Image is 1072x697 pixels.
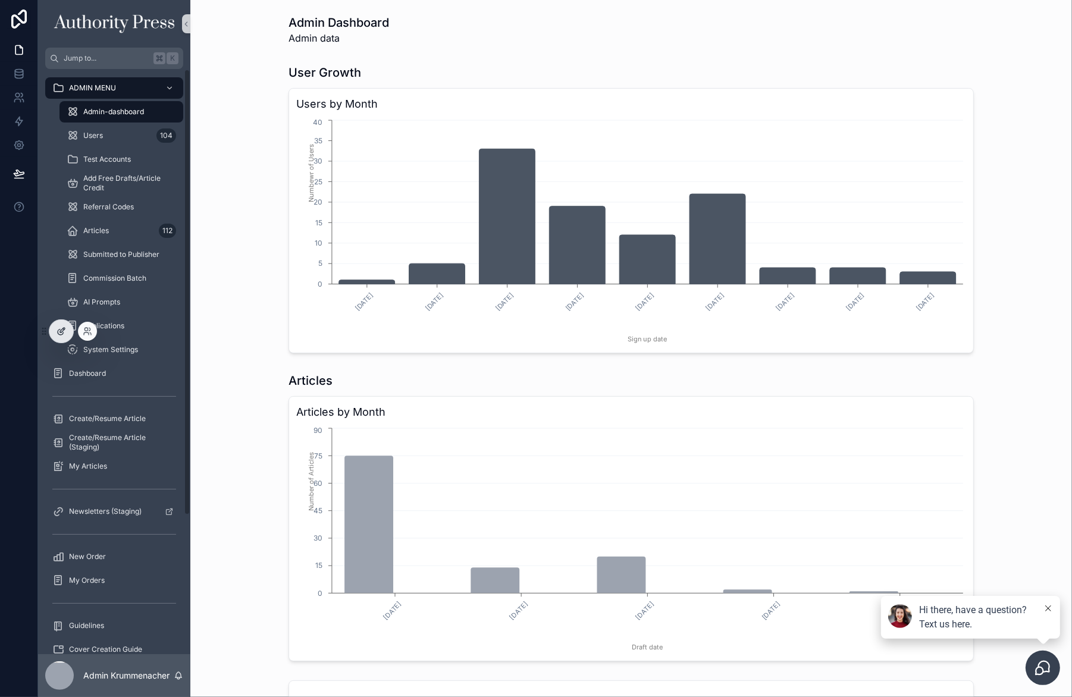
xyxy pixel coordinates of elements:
a: Add Free Drafts/Article Credit [59,172,183,194]
span: Admin data [289,31,389,45]
span: Dashboard [69,369,106,378]
button: Jump to...K [45,48,183,69]
span: Cover Creation Guide [69,645,142,654]
a: System Settings [59,339,183,360]
a: ADMIN MENU [45,77,183,99]
tspan: Numbewr of Users [307,144,315,202]
tspan: 0 [318,280,322,288]
a: Articles112 [59,220,183,241]
text: [DATE] [424,291,445,312]
a: Referral Codes [59,196,183,218]
h3: Users by Month [296,96,966,112]
span: Add Free Drafts/Article Credit [83,174,171,193]
h1: User Growth [289,64,361,81]
span: AI Prompts [83,297,120,307]
a: Publications [59,315,183,337]
a: Submitted to Publisher [59,244,183,265]
span: ADMIN MENU [69,83,116,93]
tspan: 15 [315,561,322,570]
tspan: 25 [314,177,322,186]
tspan: 30 [314,156,322,165]
span: My Orders [69,576,105,585]
tspan: Number of Articles [307,452,315,511]
span: Articles [83,226,109,236]
a: New Order [45,546,183,567]
a: Create/Resume Article (Staging) [45,432,183,453]
a: My Articles [45,456,183,477]
text: [DATE] [634,291,656,312]
a: Cover Creation Guide [45,639,183,660]
span: Jump to... [64,54,149,63]
div: chart [296,425,966,654]
h1: Admin Dashboard [289,14,389,31]
span: Create/Resume Article (Staging) [69,433,171,452]
tspan: 60 [314,479,322,488]
tspan: 40 [313,118,322,127]
text: [DATE] [845,291,866,312]
a: Create/Resume Article [45,408,183,429]
p: Admin Krummenacher [83,670,170,682]
span: Newsletters (Staging) [69,507,142,516]
text: [DATE] [353,291,375,312]
span: System Settings [83,345,138,354]
tspan: 10 [315,238,322,247]
div: chart [296,117,966,346]
tspan: Sign up date [628,335,667,343]
img: App logo [53,14,175,33]
span: My Articles [69,461,107,471]
span: Admin-dashboard [83,107,144,117]
tspan: 15 [315,218,322,227]
text: [DATE] [704,291,726,312]
span: K [168,54,177,63]
span: Publications [83,321,124,331]
span: Create/Resume Article [69,414,146,423]
a: Dashboard [45,363,183,384]
h3: Articles by Month [296,404,966,420]
tspan: 45 [314,506,322,515]
a: Admin-dashboard [59,101,183,123]
span: New Order [69,552,106,561]
span: Test Accounts [83,155,131,164]
a: Commission Batch [59,268,183,289]
text: [DATE] [381,600,403,621]
tspan: 5 [318,259,322,268]
span: Referral Codes [83,202,134,212]
tspan: 90 [314,426,322,435]
a: AI Prompts [59,291,183,313]
tspan: 75 [314,451,322,460]
text: [DATE] [494,291,515,312]
tspan: 35 [314,136,322,145]
span: Guidelines [69,621,104,630]
a: Test Accounts [59,149,183,170]
span: Submitted to Publisher [83,250,159,259]
a: Users104 [59,125,183,146]
h1: Articles [289,372,333,389]
tspan: 20 [314,197,322,206]
tspan: 30 [314,533,322,542]
a: My Orders [45,570,183,591]
tspan: Draft date [632,643,663,651]
div: 104 [156,128,176,143]
span: Commission Batch [83,274,146,283]
a: Newsletters (Staging) [45,501,183,522]
text: [DATE] [775,291,796,312]
div: scrollable content [38,69,190,654]
text: [DATE] [564,291,585,312]
a: Guidelines [45,615,183,636]
text: [DATE] [634,600,656,621]
div: 112 [159,224,176,238]
text: [DATE] [760,600,782,621]
text: [DATE] [914,291,936,312]
tspan: 0 [318,589,322,598]
text: [DATE] [508,600,529,621]
span: Users [83,131,103,140]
